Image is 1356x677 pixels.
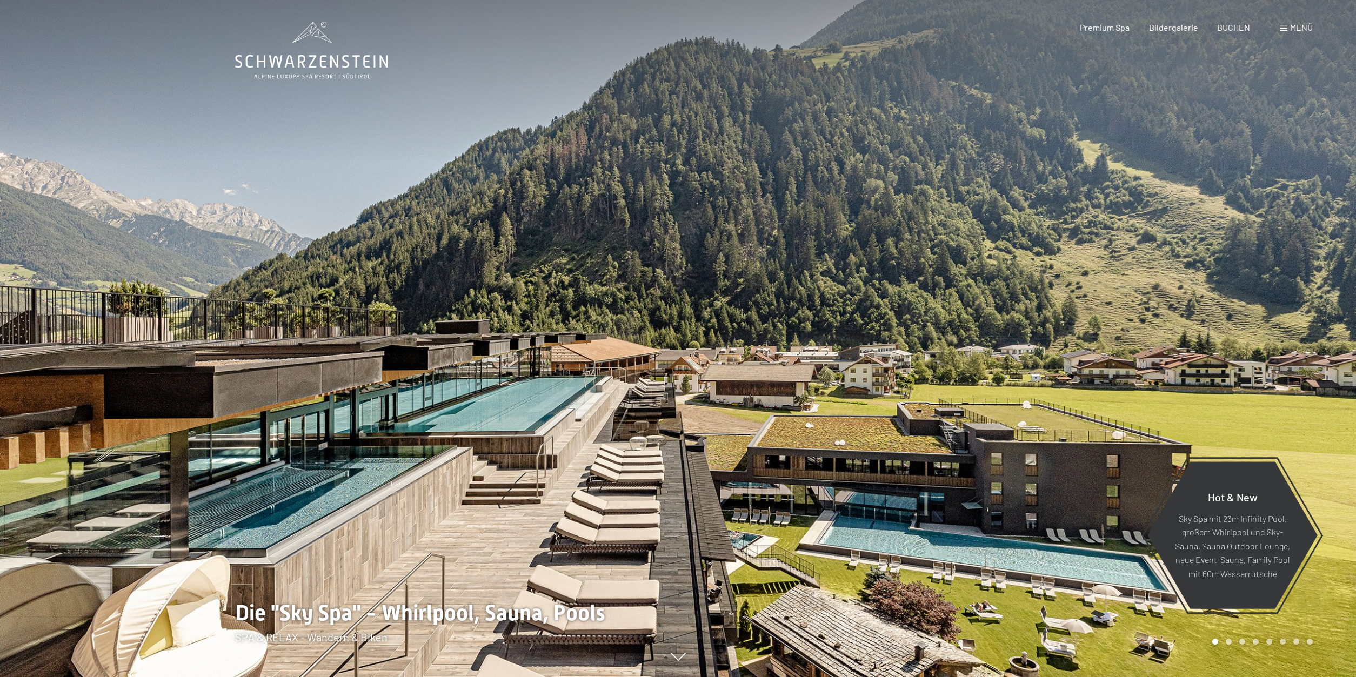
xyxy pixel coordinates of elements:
[1174,511,1291,580] p: Sky Spa mit 23m Infinity Pool, großem Whirlpool und Sky-Sauna, Sauna Outdoor Lounge, neue Event-S...
[1293,639,1299,645] div: Carousel Page 7
[1239,639,1245,645] div: Carousel Page 3
[1208,490,1258,503] span: Hot & New
[1280,639,1286,645] div: Carousel Page 6
[1147,461,1318,609] a: Hot & New Sky Spa mit 23m Infinity Pool, großem Whirlpool und Sky-Sauna, Sauna Outdoor Lounge, ne...
[1226,639,1232,645] div: Carousel Page 2
[1253,639,1259,645] div: Carousel Page 4
[1080,22,1130,32] a: Premium Spa
[1266,639,1272,645] div: Carousel Page 5
[1149,22,1198,32] a: Bildergalerie
[1290,22,1313,32] span: Menü
[1208,639,1313,645] div: Carousel Pagination
[1307,639,1313,645] div: Carousel Page 8
[1217,22,1250,32] a: BUCHEN
[1212,639,1218,645] div: Carousel Page 1 (Current Slide)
